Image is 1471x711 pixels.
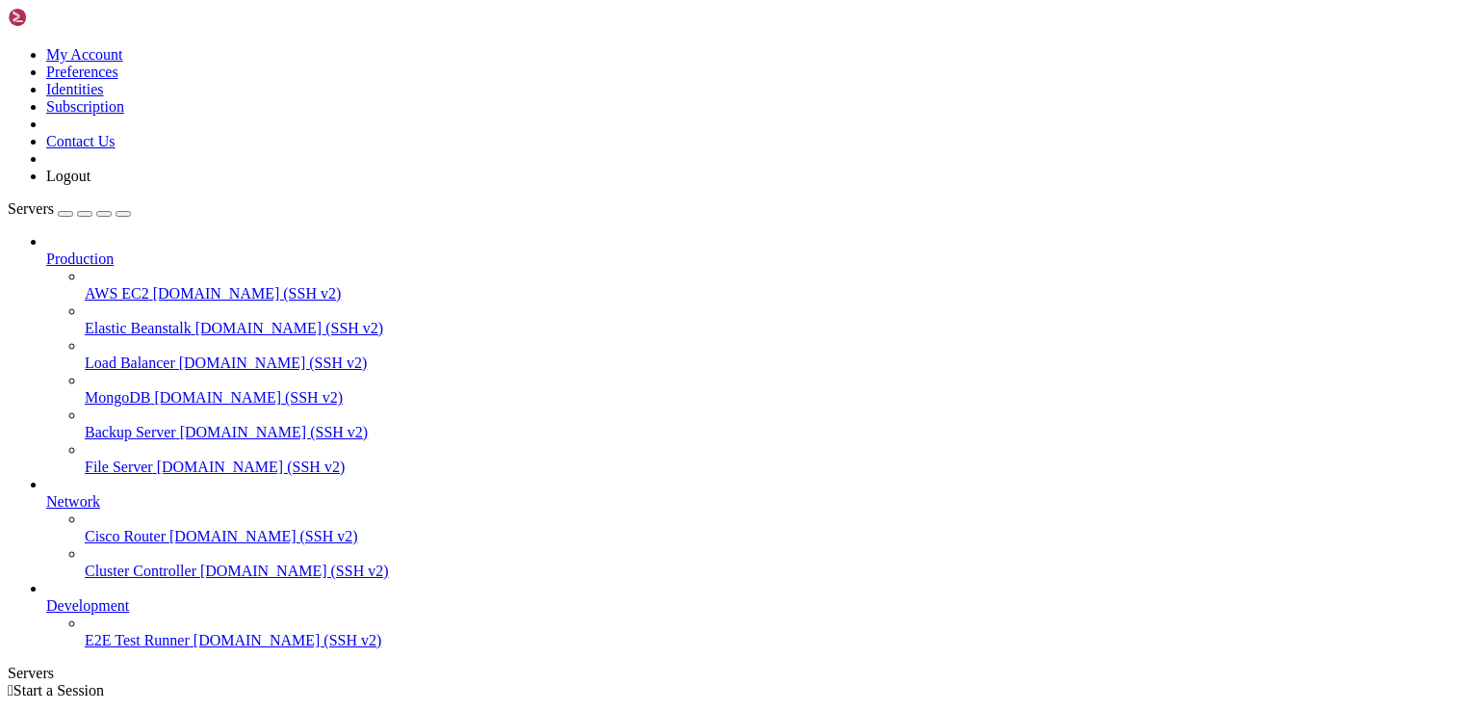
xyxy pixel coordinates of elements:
a: My Account [46,46,123,63]
li: Elastic Beanstalk [DOMAIN_NAME] (SSH v2) [85,303,1463,337]
span: MongoDB [85,389,150,406]
span: Elastic Beanstalk [85,320,192,336]
span: [DOMAIN_NAME] (SSH v2) [180,424,369,440]
img: Shellngn [8,8,118,27]
a: Servers [8,200,131,217]
span: [DOMAIN_NAME] (SSH v2) [194,632,382,648]
span: File Server [85,459,153,475]
li: E2E Test Runner [DOMAIN_NAME] (SSH v2) [85,615,1463,649]
span: [DOMAIN_NAME] (SSH v2) [169,528,358,544]
a: MongoDB [DOMAIN_NAME] (SSH v2) [85,389,1463,407]
span: [DOMAIN_NAME] (SSH v2) [153,285,342,302]
a: AWS EC2 [DOMAIN_NAME] (SSH v2) [85,285,1463,303]
li: Backup Server [DOMAIN_NAME] (SSH v2) [85,407,1463,441]
li: Development [46,580,1463,649]
span: [DOMAIN_NAME] (SSH v2) [200,563,389,579]
span: Backup Server [85,424,176,440]
a: File Server [DOMAIN_NAME] (SSH v2) [85,459,1463,476]
span: Development [46,597,129,614]
li: Network [46,476,1463,580]
a: Load Balancer [DOMAIN_NAME] (SSH v2) [85,355,1463,372]
li: Cisco Router [DOMAIN_NAME] (SSH v2) [85,511,1463,545]
span:  [8,682,13,698]
span: Servers [8,200,54,217]
span: Cisco Router [85,528,166,544]
span: Load Balancer [85,355,175,371]
a: Cluster Controller [DOMAIN_NAME] (SSH v2) [85,563,1463,580]
a: Cisco Router [DOMAIN_NAME] (SSH v2) [85,528,1463,545]
span: Production [46,250,114,267]
li: Production [46,233,1463,476]
span: Start a Session [13,682,104,698]
span: Cluster Controller [85,563,196,579]
a: E2E Test Runner [DOMAIN_NAME] (SSH v2) [85,632,1463,649]
span: [DOMAIN_NAME] (SSH v2) [154,389,343,406]
span: Network [46,493,100,510]
a: Production [46,250,1463,268]
span: [DOMAIN_NAME] (SSH v2) [157,459,346,475]
span: [DOMAIN_NAME] (SSH v2) [179,355,368,371]
a: Network [46,493,1463,511]
a: Contact Us [46,133,116,149]
li: AWS EC2 [DOMAIN_NAME] (SSH v2) [85,268,1463,303]
span: E2E Test Runner [85,632,190,648]
a: Backup Server [DOMAIN_NAME] (SSH v2) [85,424,1463,441]
a: Development [46,597,1463,615]
a: Elastic Beanstalk [DOMAIN_NAME] (SSH v2) [85,320,1463,337]
a: Identities [46,81,104,97]
li: File Server [DOMAIN_NAME] (SSH v2) [85,441,1463,476]
li: Load Balancer [DOMAIN_NAME] (SSH v2) [85,337,1463,372]
li: MongoDB [DOMAIN_NAME] (SSH v2) [85,372,1463,407]
span: [DOMAIN_NAME] (SSH v2) [195,320,384,336]
a: Logout [46,168,90,184]
a: Preferences [46,64,118,80]
li: Cluster Controller [DOMAIN_NAME] (SSH v2) [85,545,1463,580]
div: Servers [8,665,1463,682]
span: AWS EC2 [85,285,149,302]
a: Subscription [46,98,124,115]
